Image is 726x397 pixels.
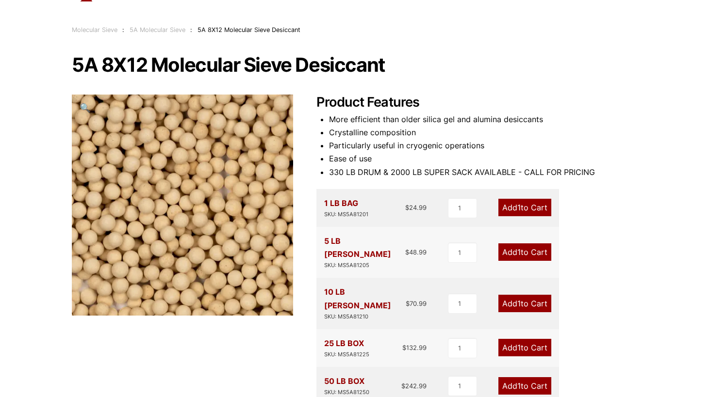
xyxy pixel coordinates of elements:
[324,350,369,359] div: SKU: MS5A81225
[329,113,654,126] li: More efficient than older silica gel and alumina desiccants
[405,248,409,256] span: $
[517,343,521,352] span: 1
[122,26,124,33] span: :
[324,337,369,359] div: 25 LB BOX
[130,26,185,33] a: 5A Molecular Sieve
[324,312,406,321] div: SKU: MS5A81210
[324,375,369,397] div: 50 LB BOX
[498,377,551,395] a: Add1to Cart
[329,139,654,152] li: Particularly useful in cryogenic operations
[329,152,654,165] li: Ease of use
[72,26,117,33] a: Molecular Sieve
[405,204,427,211] bdi: 24.99
[498,339,551,356] a: Add1to Cart
[401,382,427,390] bdi: 242.99
[324,286,406,321] div: 10 LB [PERSON_NAME]
[517,381,521,391] span: 1
[517,203,521,212] span: 1
[498,199,551,216] a: Add1to Cart
[316,95,654,111] h2: Product Features
[498,295,551,312] a: Add1to Cart
[324,210,368,219] div: SKU: MS5A81201
[517,247,521,257] span: 1
[329,126,654,139] li: Crystalline composition
[198,26,300,33] span: 5A 8X12 Molecular Sieve Desiccant
[324,197,368,219] div: 1 LB BAG
[324,235,405,270] div: 5 LB [PERSON_NAME]
[329,166,654,179] li: 330 LB DRUM & 2000 LB SUPER SACK AVAILABLE - CALL FOR PRICING
[72,55,654,75] h1: 5A 8X12 Molecular Sieve Desiccant
[80,102,91,113] span: 🔍
[401,382,405,390] span: $
[406,300,427,307] bdi: 70.99
[405,204,409,211] span: $
[498,243,551,261] a: Add1to Cart
[406,300,410,307] span: $
[324,261,405,270] div: SKU: MS5A81205
[190,26,192,33] span: :
[517,299,521,308] span: 1
[405,248,427,256] bdi: 48.99
[72,95,99,121] a: View full-screen image gallery
[402,344,406,351] span: $
[402,344,427,351] bdi: 132.99
[324,388,369,397] div: SKU: MS5A81250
